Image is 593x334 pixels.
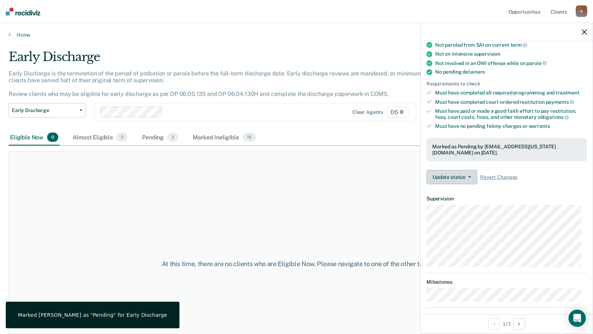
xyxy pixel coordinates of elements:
div: Must have no pending felony charges or [435,123,587,129]
div: Not involved in an OWI offense while on [435,60,587,66]
span: parole [526,60,547,66]
span: detainers [462,69,485,75]
img: Recidiviz [6,8,40,15]
span: warrants [529,123,550,129]
button: Next Opportunity [514,318,525,330]
span: 15 [243,133,256,142]
div: Open Intercom Messenger [569,310,586,327]
div: Marked [PERSON_NAME] as "Pending" for Early Discharge [18,312,167,318]
dt: Milestones [426,279,587,285]
div: Pending [141,130,180,145]
span: 2 [117,133,128,142]
div: Marked as Pending by [EMAIL_ADDRESS][US_STATE][DOMAIN_NAME] on [DATE]. [432,144,581,156]
span: supervision [474,51,500,57]
span: term [511,42,527,48]
button: Update status [426,170,477,184]
dt: Supervision [426,196,587,202]
a: Home [9,32,584,38]
div: Must have completed all required programming and [435,90,587,96]
div: 1 / 3 [421,314,593,333]
div: Marked Ineligible [191,130,257,145]
span: payments [546,99,574,105]
div: At this time, there are no clients who are Eligible Now. Please navigate to one of the other tabs. [153,260,441,268]
div: Must have completed court-ordered restitution [435,99,587,105]
button: Previous Opportunity [488,318,500,330]
p: Early Discharge is the termination of the period of probation or parole before the full-term disc... [9,70,436,98]
span: 2 [167,133,178,142]
div: No pending [435,69,587,75]
div: Requirements to check [426,81,587,87]
span: treatment [556,90,580,96]
span: 0 [47,133,58,142]
span: D5 [386,106,409,118]
span: Revert Changes [480,174,517,180]
div: Eligible Now [9,130,60,145]
div: N [576,5,587,17]
div: Not on intensive [435,51,587,57]
dt: Eligibility Date [426,314,587,320]
div: Not paroled from SAI on current [435,42,587,48]
span: Early Discharge [12,107,77,113]
span: obligations [538,114,569,120]
div: Clear agents [352,109,383,115]
div: Must have paid or made a good faith effort to pay restitution, fees, court costs, fines, and othe... [435,108,587,120]
div: Early Discharge [9,50,453,70]
div: Almost Eligible [71,130,129,145]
